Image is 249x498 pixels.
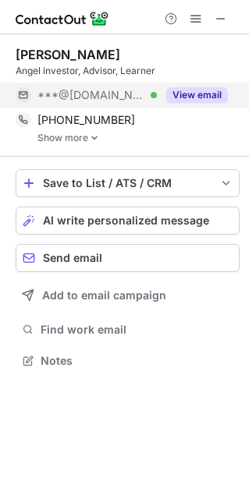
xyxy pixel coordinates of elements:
[16,169,240,197] button: save-profile-one-click
[41,354,233,368] span: Notes
[43,214,209,227] span: AI write personalized message
[42,289,166,302] span: Add to email campaign
[37,132,240,143] a: Show more
[16,207,240,235] button: AI write personalized message
[43,252,102,264] span: Send email
[41,323,233,337] span: Find work email
[37,113,135,127] span: [PHONE_NUMBER]
[43,177,212,189] div: Save to List / ATS / CRM
[90,132,99,143] img: -
[16,244,240,272] button: Send email
[37,88,145,102] span: ***@[DOMAIN_NAME]
[16,350,240,372] button: Notes
[166,87,228,103] button: Reveal Button
[16,281,240,309] button: Add to email campaign
[16,319,240,341] button: Find work email
[16,64,240,78] div: Angel investor, Advisor, Learner
[16,9,109,28] img: ContactOut v5.3.10
[16,47,120,62] div: [PERSON_NAME]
